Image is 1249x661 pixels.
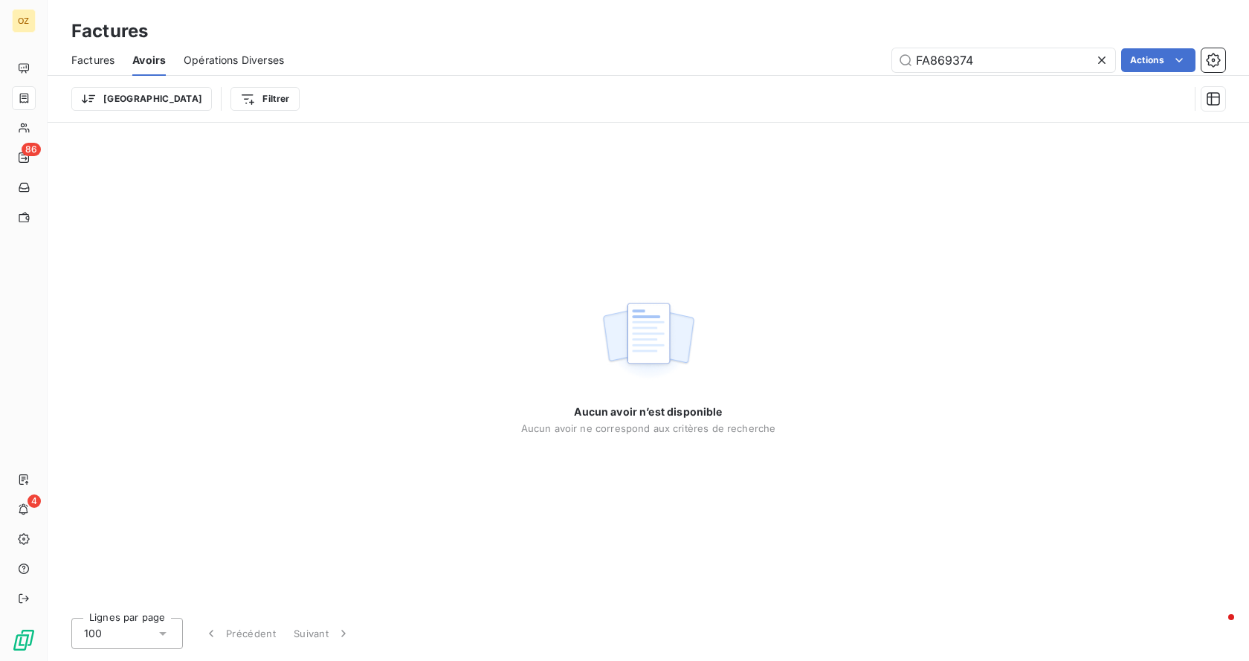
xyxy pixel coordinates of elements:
span: 86 [22,143,41,156]
button: Suivant [285,618,360,649]
button: Précédent [195,618,285,649]
span: Factures [71,53,114,68]
div: OZ [12,9,36,33]
span: 100 [84,626,102,641]
iframe: Intercom live chat [1198,610,1234,646]
button: [GEOGRAPHIC_DATA] [71,87,212,111]
button: Actions [1121,48,1195,72]
button: Filtrer [230,87,299,111]
h3: Factures [71,18,148,45]
span: Aucun avoir ne correspond aux critères de recherche [521,422,776,434]
span: 4 [28,494,41,508]
span: Avoirs [132,53,166,68]
img: empty state [601,294,696,387]
span: Aucun avoir n’est disponible [574,404,722,419]
img: Logo LeanPay [12,628,36,652]
span: Opérations Diverses [184,53,284,68]
input: Rechercher [892,48,1115,72]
